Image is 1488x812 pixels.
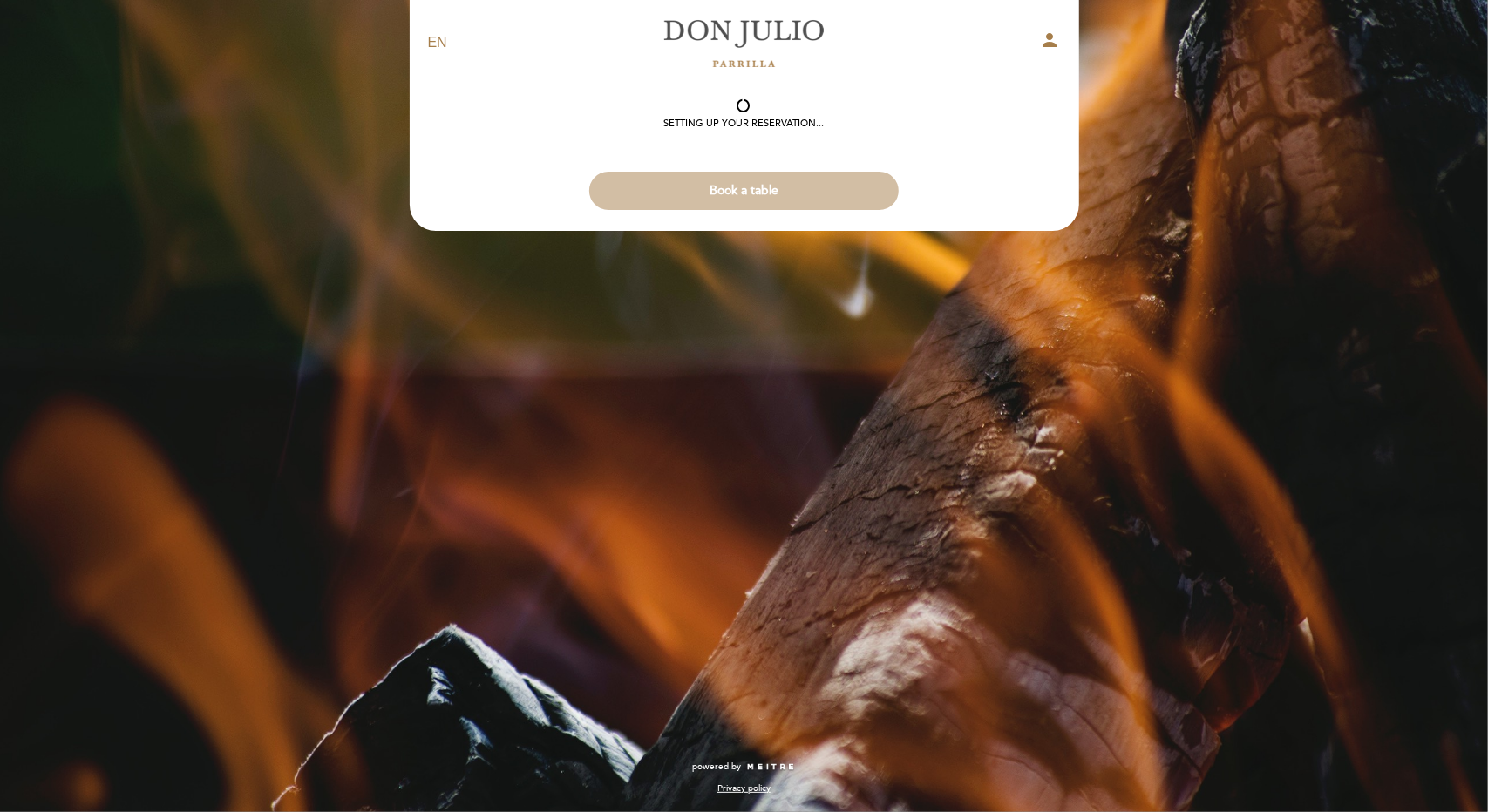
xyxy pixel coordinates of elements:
[693,761,796,773] a: powered by
[746,763,796,772] img: MEITRE
[635,19,853,67] a: [PERSON_NAME]
[589,172,899,210] button: Book a table
[693,761,742,773] span: powered by
[1040,30,1061,57] button: person
[717,782,771,795] a: Privacy policy
[1040,30,1061,51] i: person
[664,117,825,131] div: Setting up your reservation...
